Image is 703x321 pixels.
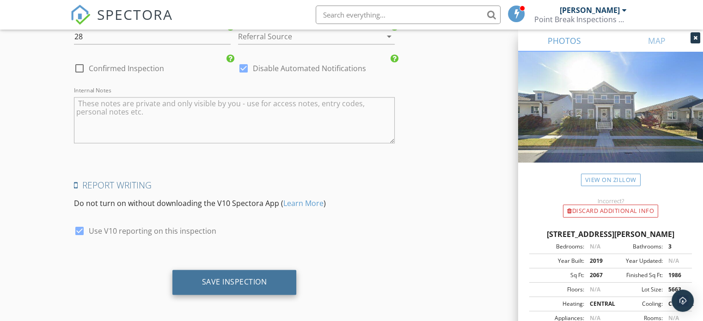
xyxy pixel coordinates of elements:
textarea: Internal Notes [74,97,395,143]
h4: Report Writing [74,179,395,191]
div: 3 [663,242,689,251]
div: Cooling: [611,300,663,308]
div: Year Updated: [611,257,663,265]
a: SPECTORA [70,12,173,32]
span: N/A [590,242,600,250]
span: N/A [668,257,679,265]
p: Do not turn on without downloading the V10 Spectora App ( ) [74,198,395,209]
div: 2019 [584,257,611,265]
input: Search everything... [316,6,501,24]
label: Confirmed Inspection [89,64,164,73]
a: PHOTOS [518,30,611,52]
img: streetview [518,52,703,185]
div: Discard Additional info [563,205,658,218]
a: Learn More [283,198,324,208]
span: SPECTORA [97,5,173,24]
span: N/A [590,285,600,293]
img: The Best Home Inspection Software - Spectora [70,5,91,25]
div: Floors: [532,285,584,294]
div: Bathrooms: [611,242,663,251]
div: Open Intercom Messenger [672,290,694,312]
div: 2067 [584,271,611,279]
label: Use V10 reporting on this inspection [89,226,216,236]
div: 1986 [663,271,689,279]
div: Year Built: [532,257,584,265]
div: Save Inspection [202,277,267,286]
div: [STREET_ADDRESS][PERSON_NAME] [529,229,692,240]
div: Lot Size: [611,285,663,294]
div: [PERSON_NAME] [560,6,620,15]
div: 5663 [663,285,689,294]
div: Point Break Inspections LLC [534,15,627,24]
a: View on Zillow [581,174,641,186]
div: Heating: [532,300,584,308]
label: Disable Automated Notifications [253,64,366,73]
div: Sq Ft: [532,271,584,279]
div: Bedrooms: [532,242,584,251]
i: arrow_drop_down [384,31,395,42]
div: CENTRAL [663,300,689,308]
div: Incorrect? [518,197,703,205]
div: Finished Sq Ft: [611,271,663,279]
div: CENTRAL [584,300,611,308]
a: MAP [611,30,703,52]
